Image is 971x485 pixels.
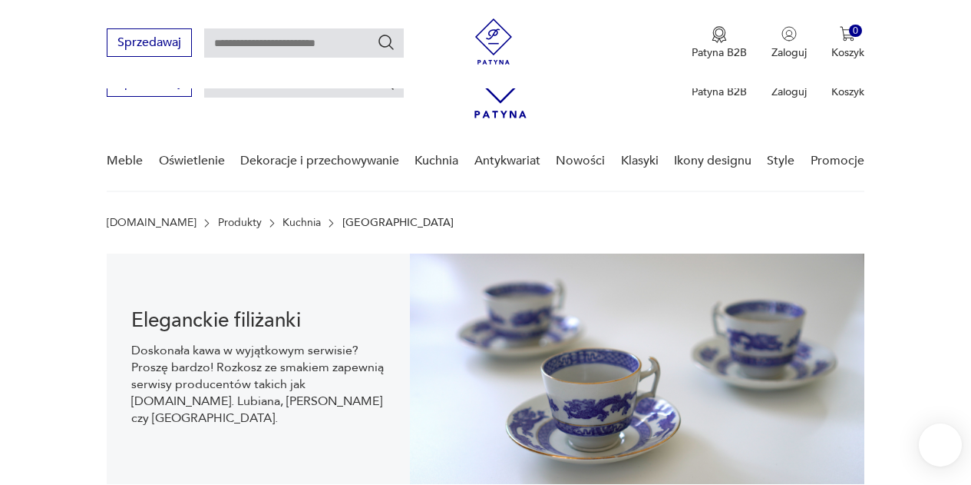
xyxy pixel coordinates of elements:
[674,131,751,191] a: Ikony designu
[556,131,605,191] a: Nowości
[471,18,517,65] img: Patyna - sklep z meblami i dekoracjami vintage
[282,217,321,229] a: Kuchnia
[692,26,747,60] a: Ikona medaluPatyna B2B
[840,26,855,42] img: Ikona koszyka
[692,26,747,60] button: Patyna B2B
[107,28,192,57] button: Sprzedawaj
[771,26,807,60] button: Zaloguj
[811,131,864,191] a: Promocje
[107,78,192,89] a: Sprzedawaj
[692,85,747,99] p: Patyna B2B
[781,26,797,42] img: Ikonka użytkownika
[712,26,727,43] img: Ikona medalu
[240,131,399,191] a: Dekoracje i przechowywanie
[621,131,659,191] a: Klasyki
[771,45,807,60] p: Zaloguj
[342,217,454,229] p: [GEOGRAPHIC_DATA]
[159,131,225,191] a: Oświetlenie
[131,342,385,427] p: Doskonała kawa w wyjątkowym serwisie? Proszę bardzo! Rozkosz ze smakiem zapewnią serwisy producen...
[692,45,747,60] p: Patyna B2B
[767,131,794,191] a: Style
[831,26,864,60] button: 0Koszyk
[771,85,807,99] p: Zaloguj
[474,131,540,191] a: Antykwariat
[107,38,192,49] a: Sprzedawaj
[414,131,458,191] a: Kuchnia
[218,217,262,229] a: Produkty
[107,131,143,191] a: Meble
[831,45,864,60] p: Koszyk
[919,424,962,467] iframe: Smartsupp widget button
[107,217,197,229] a: [DOMAIN_NAME]
[377,33,395,51] button: Szukaj
[831,85,864,99] p: Koszyk
[131,311,385,330] h1: Eleganckie filiżanki
[849,25,862,38] div: 0
[410,254,864,484] img: 1132479ba2f2d4faba0628093889a7ce.jpg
